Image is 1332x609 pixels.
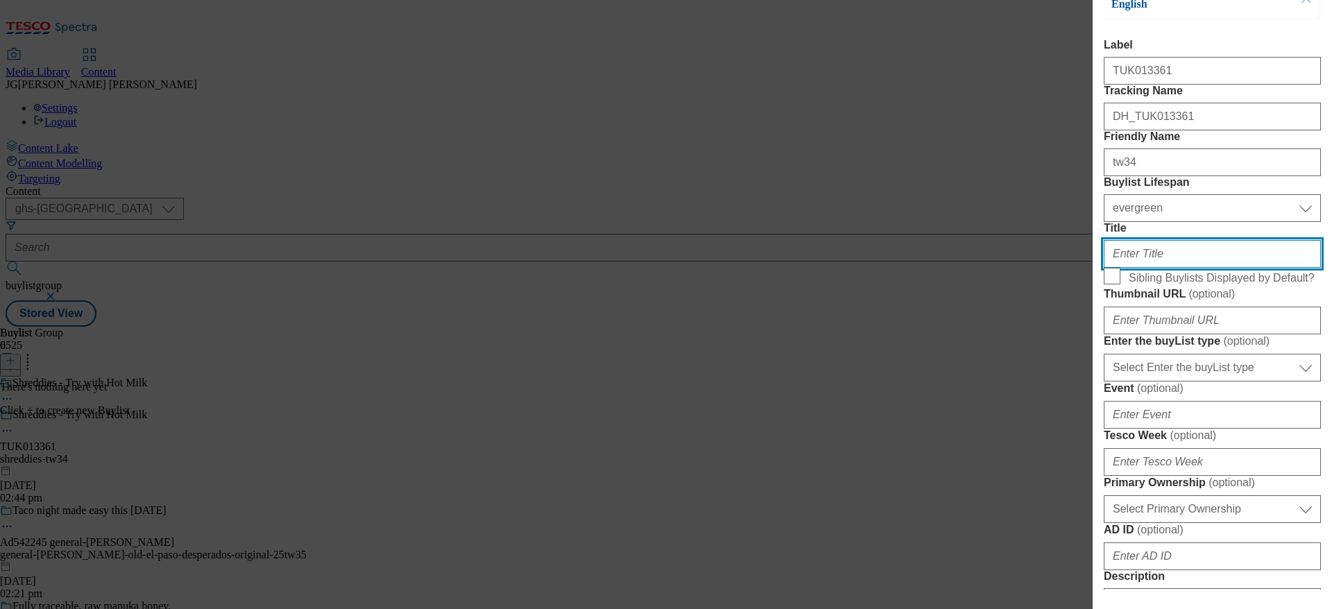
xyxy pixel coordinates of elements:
[1104,307,1321,334] input: Enter Thumbnail URL
[1104,103,1321,130] input: Enter Tracking Name
[1104,570,1321,583] label: Description
[1104,401,1321,429] input: Enter Event
[1104,222,1321,234] label: Title
[1104,448,1321,476] input: Enter Tesco Week
[1129,272,1315,284] span: Sibling Buylists Displayed by Default?
[1104,130,1321,143] label: Friendly Name
[1104,542,1321,570] input: Enter AD ID
[1104,57,1321,85] input: Enter Label
[1137,382,1184,394] span: ( optional )
[1104,381,1321,395] label: Event
[1104,39,1321,51] label: Label
[1104,148,1321,176] input: Enter Friendly Name
[1104,176,1321,189] label: Buylist Lifespan
[1209,477,1255,488] span: ( optional )
[1170,429,1216,441] span: ( optional )
[1104,429,1321,443] label: Tesco Week
[1188,288,1235,300] span: ( optional )
[1104,476,1321,490] label: Primary Ownership
[1104,334,1321,348] label: Enter the buyList type
[1104,287,1321,301] label: Thumbnail URL
[1137,524,1184,535] span: ( optional )
[1104,523,1321,537] label: AD ID
[1223,335,1270,347] span: ( optional )
[1104,240,1321,268] input: Enter Title
[1104,85,1321,97] label: Tracking Name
